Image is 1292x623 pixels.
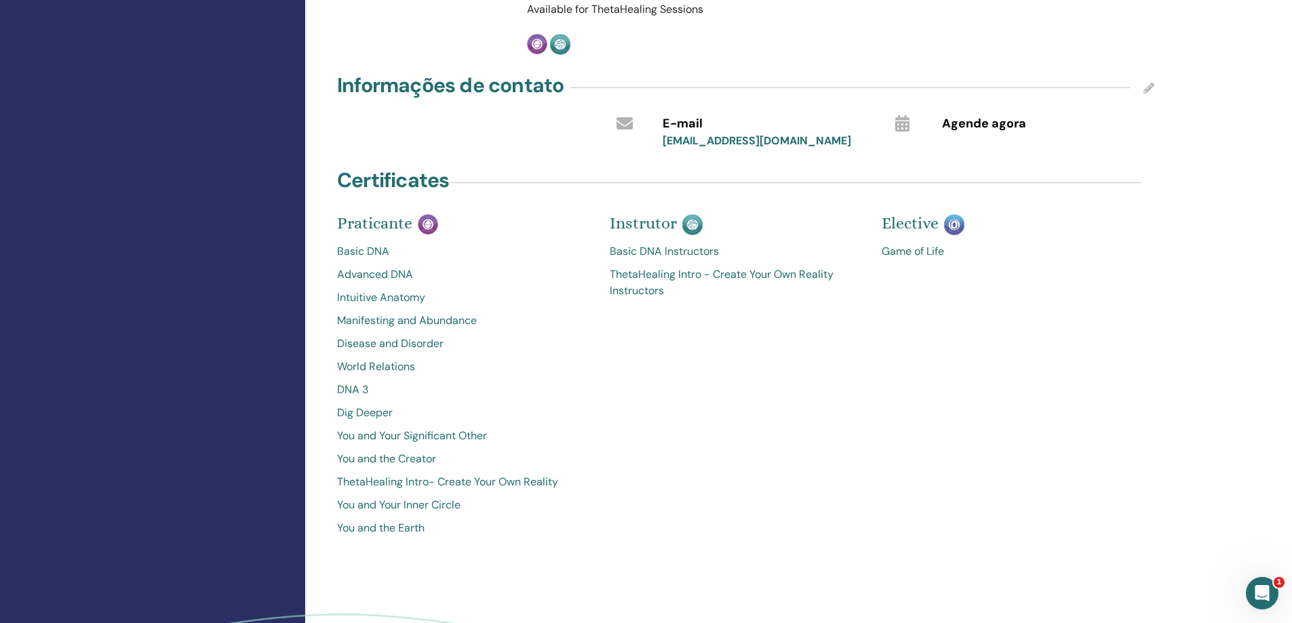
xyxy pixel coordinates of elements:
[337,73,564,98] h4: Informações de contato
[337,428,589,444] a: You and Your Significant Other
[337,168,449,193] h4: Certificates
[337,289,589,306] a: Intuitive Anatomy
[337,382,589,398] a: DNA 3
[337,520,589,536] a: You and the Earth
[337,243,589,260] a: Basic DNA
[337,214,412,233] span: Praticante
[337,497,589,513] a: You and Your Inner Circle
[337,474,589,490] a: ThetaHealing Intro- Create Your Own Reality
[337,336,589,352] a: Disease and Disorder
[1246,577,1278,609] iframe: Intercom live chat
[527,2,703,16] span: Available for ThetaHealing Sessions
[610,214,677,233] span: Instrutor
[942,115,1026,133] span: Agende agora
[337,451,589,467] a: You and the Creator
[337,313,589,329] a: Manifesting and Abundance
[882,214,939,233] span: Elective
[610,243,862,260] a: Basic DNA Instructors
[882,243,1134,260] a: Game of Life
[663,134,851,148] a: [EMAIL_ADDRESS][DOMAIN_NAME]
[1274,577,1285,588] span: 1
[337,359,589,375] a: World Relations
[610,266,862,299] a: ThetaHealing Intro - Create Your Own Reality Instructors
[337,266,589,283] a: Advanced DNA
[337,405,589,421] a: Dig Deeper
[663,115,703,133] span: E-mail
